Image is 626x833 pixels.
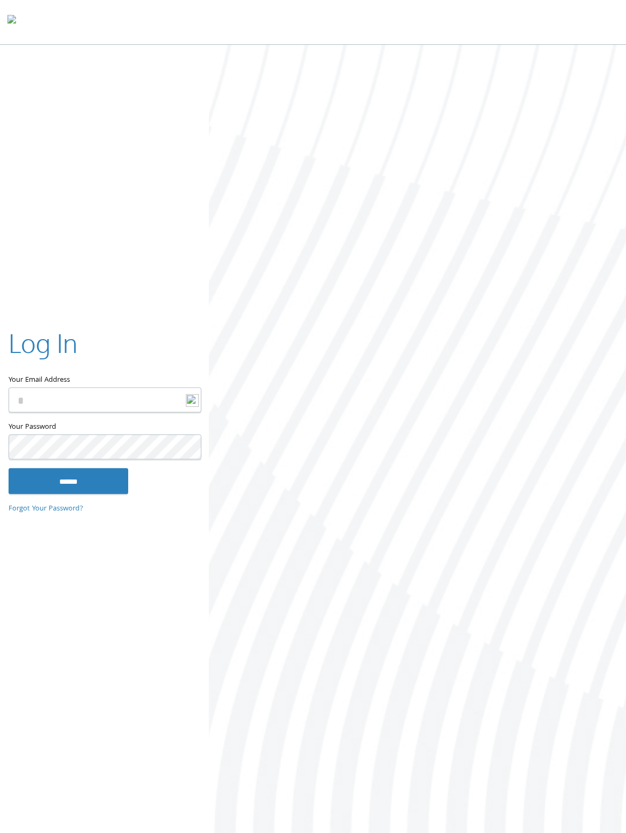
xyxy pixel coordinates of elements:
[186,394,199,407] img: logo-new.svg
[179,394,192,406] keeper-lock: Open Keeper Popup
[9,421,200,435] label: Your Password
[7,11,16,33] img: todyl-logo-dark.svg
[9,503,83,515] a: Forgot Your Password?
[9,325,77,361] h2: Log In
